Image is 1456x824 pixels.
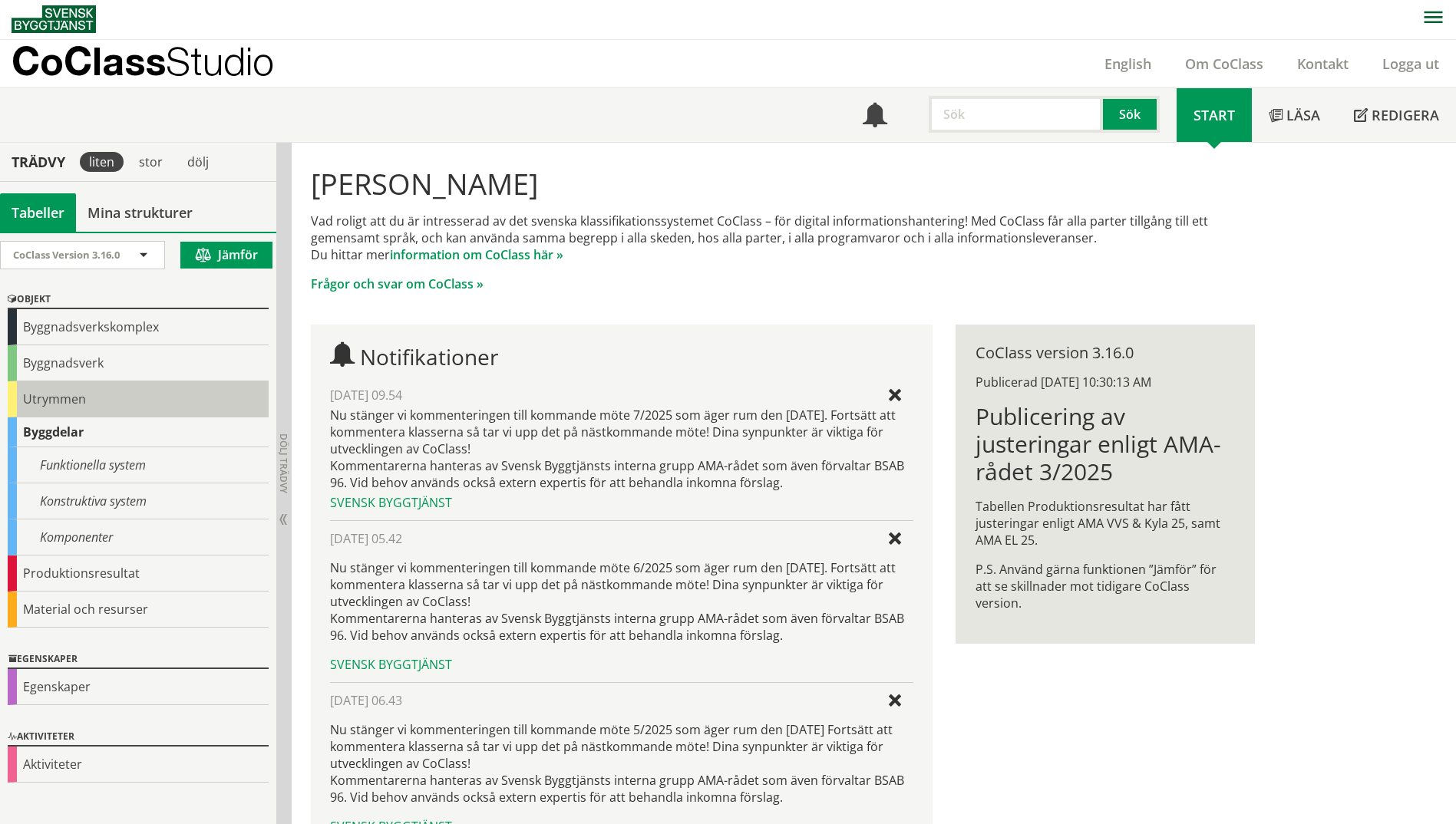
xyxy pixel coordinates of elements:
[178,152,218,172] div: dölj
[277,433,290,493] span: Dölj trädvy
[8,291,269,309] div: Objekt
[330,692,402,709] span: [DATE] 06.43
[330,559,913,644] p: Nu stänger vi kommenteringen till kommande möte 6/2025 som äger rum den [DATE]. Fortsätt att komm...
[130,152,172,172] div: stor
[390,246,563,263] a: information om CoClass här »
[12,5,96,33] img: Svensk Byggtjänst
[180,242,272,269] button: Jämför
[330,407,913,491] div: Nu stänger vi kommenteringen till kommande möte 7/2025 som äger rum den [DATE]. Fortsätt att komm...
[12,40,307,87] a: CoClassStudio
[976,561,1234,611] p: P.S. Använd gärna funktionen ”Jämför” för att se skillnader mot tidigare CoClass version.
[311,275,484,292] a: Frågor och svar om CoClass »
[330,387,402,404] span: [DATE] 09.54
[166,38,274,84] span: Studio
[3,153,74,170] div: Trädvy
[1194,106,1235,124] span: Start
[80,152,124,172] div: liten
[8,728,269,747] div: Aktiviteter
[8,345,269,381] div: Byggnadsverk
[1365,54,1456,73] a: Logga ut
[1280,54,1365,73] a: Kontakt
[1372,106,1439,124] span: Redigera
[1286,106,1320,124] span: Läsa
[360,342,498,371] span: Notifikationer
[8,483,269,519] div: Konstruktiva system
[8,309,269,345] div: Byggnadsverkskomplex
[976,344,1234,361] div: CoClass version 3.16.0
[8,592,269,628] div: Material och resurser
[13,248,120,262] span: CoClass Version 3.16.0
[8,747,269,783] div: Aktiviteter
[8,555,269,592] div: Produktionsresultat
[76,193,204,232] a: Mina strukturer
[8,447,269,483] div: Funktionella system
[8,651,269,669] div: Egenskaper
[863,104,887,129] span: Notifikationer
[8,417,269,447] div: Byggdelar
[929,96,1103,133] input: Sök
[330,721,913,806] p: Nu stänger vi kommenteringen till kommande möte 5/2025 som äger rum den [DATE] Fortsätt att komme...
[8,519,269,555] div: Komponenter
[8,381,269,417] div: Utrymmen
[1168,54,1280,73] a: Om CoClass
[1337,88,1456,142] a: Redigera
[8,669,269,705] div: Egenskaper
[311,213,1254,263] p: Vad roligt att du är intresserad av det svenska klassifikationssystemet CoClass – för digital inf...
[330,494,913,511] div: Svensk Byggtjänst
[311,166,1254,200] h1: [PERSON_NAME]
[1088,54,1168,73] a: English
[330,530,402,547] span: [DATE] 05.42
[1252,88,1337,142] a: Läsa
[976,374,1234,391] div: Publicerad [DATE] 10:30:13 AM
[1103,96,1160,133] button: Sök
[12,52,274,70] p: CoClass
[1177,88,1252,142] a: Start
[330,656,913,673] div: Svensk Byggtjänst
[976,498,1234,549] p: Tabellen Produktionsresultat har fått justeringar enligt AMA VVS & Kyla 25, samt AMA EL 25.
[976,403,1234,486] h1: Publicering av justeringar enligt AMA-rådet 3/2025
